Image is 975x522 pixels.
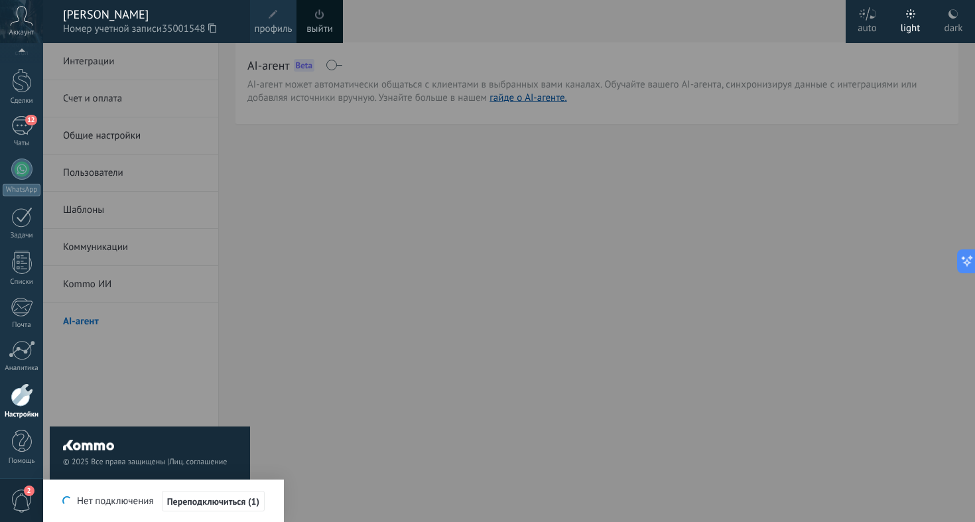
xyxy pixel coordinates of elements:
span: 35001548 [162,22,216,36]
span: 2 [24,486,34,496]
span: Номер учетной записи [63,22,237,36]
div: light [901,9,921,43]
div: Задачи [3,231,41,240]
div: Настройки [3,411,41,419]
span: © 2025 Все права защищены | [63,457,237,467]
span: Аккаунт [9,29,34,37]
div: Списки [3,278,41,287]
button: Переподключиться (1) [162,491,265,512]
div: Нет подключения [62,490,265,512]
div: Помощь [3,457,41,466]
div: WhatsApp [3,184,40,196]
div: auto [858,9,877,43]
span: профиль [254,22,292,36]
a: Лиц. соглашение [169,457,227,467]
div: Сделки [3,97,41,105]
span: Переподключиться (1) [167,497,259,506]
div: Почта [3,321,41,330]
div: [PERSON_NAME] [63,7,237,22]
div: Чаты [3,139,41,148]
div: Аналитика [3,364,41,373]
span: 12 [25,115,36,125]
div: dark [944,9,963,43]
a: выйти [306,22,333,36]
